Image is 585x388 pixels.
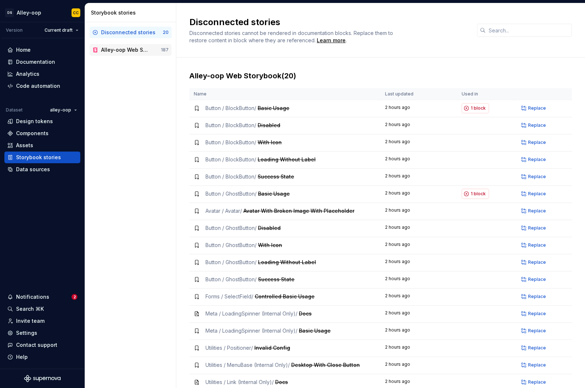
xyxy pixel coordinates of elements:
[258,122,280,128] span: Disabled
[381,100,457,117] td: 2 hours ago
[528,259,546,265] span: Replace
[189,88,381,100] th: Name
[16,341,57,349] div: Contact support
[205,156,256,162] span: Button / BlockButton /
[471,191,486,197] span: 1 block
[4,56,80,68] a: Documentation
[50,107,71,113] span: alley-oop
[528,157,546,162] span: Replace
[519,223,549,233] button: Replace
[381,117,457,134] td: 2 hours ago
[519,360,549,370] button: Replace
[381,152,457,169] td: 2 hours ago
[16,154,61,161] div: Storybook stories
[205,139,256,145] span: Button / BlockButton /
[528,225,546,231] span: Replace
[528,345,546,351] span: Replace
[4,315,80,327] a: Invite team
[16,82,60,90] div: Code automation
[299,310,312,317] span: Docs
[381,220,457,237] td: 2 hours ago
[519,291,549,302] button: Replace
[41,25,82,35] button: Current draft
[205,191,257,197] span: Button / GhostButton /
[4,128,80,139] a: Components
[16,142,33,149] div: Assets
[6,27,23,33] div: Version
[258,105,289,111] span: Basic Usage
[205,173,256,180] span: Button / BlockButton /
[161,47,169,53] div: 187
[528,328,546,334] span: Replace
[89,27,172,38] a: Disconnected stories20
[16,118,53,125] div: Design tokens
[4,80,80,92] a: Code automation
[381,306,457,323] td: 2 hours ago
[528,294,546,299] span: Replace
[205,293,253,299] span: Forms / SelectField /
[381,340,457,357] td: 2 hours ago
[189,16,468,28] h2: Disconnected stories
[381,134,457,152] td: 2 hours ago
[519,103,549,113] button: Replace
[205,310,297,317] span: Meta / LoadingSpinner (Internal Only) /
[528,140,546,145] span: Replace
[519,309,549,319] button: Replace
[317,37,346,44] a: Learn more
[471,105,486,111] span: 1 block
[24,375,61,382] svg: Supernova Logo
[189,71,572,81] h3: Alley-oop Web Storybook ( 20 )
[381,271,457,289] td: 2 hours ago
[381,186,457,203] td: 2 hours ago
[16,353,28,361] div: Help
[381,88,457,100] th: Last updated
[4,339,80,351] button: Contact support
[4,351,80,363] button: Help
[528,379,546,385] span: Replace
[5,8,14,17] div: DS
[519,274,549,285] button: Replace
[16,305,44,313] div: Search ⌘K
[528,174,546,180] span: Replace
[16,130,49,137] div: Components
[462,103,489,113] button: 1 block
[205,242,257,248] span: Button / GhostButton /
[205,105,256,111] span: Button / BlockButton /
[4,327,80,339] a: Settings
[4,68,80,80] a: Analytics
[528,208,546,214] span: Replace
[45,27,73,33] span: Current draft
[205,345,253,351] span: Utilities / Positioner /
[316,38,347,43] span: .
[205,276,257,282] span: Button / GhostButton /
[381,169,457,186] td: 2 hours ago
[462,189,489,199] button: 1 block
[89,44,172,56] a: Alley-oop Web Storybook187
[101,29,155,36] div: Disconnected stories
[16,293,49,301] div: Notifications
[4,140,80,151] a: Assets
[258,276,295,282] span: Success State
[72,294,77,300] span: 2
[163,30,169,35] div: 20
[519,206,549,216] button: Replace
[101,46,149,54] div: Alley-oop Web Storybook
[258,156,316,162] span: Loading Without Label
[381,289,457,306] td: 2 hours ago
[1,5,83,20] button: DSAlley-oopCC
[6,107,23,113] div: Dataset
[528,242,546,248] span: Replace
[258,139,282,145] span: With Icon
[519,326,549,336] button: Replace
[299,328,331,334] span: Basic Usage
[205,208,242,214] span: Avatar / Avatar /
[381,357,457,374] td: 2 hours ago
[4,303,80,315] button: Search ⌘K
[528,122,546,128] span: Replace
[254,345,290,351] span: Invalid Config
[4,44,80,56] a: Home
[486,24,572,37] input: Search...
[519,137,549,148] button: Replace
